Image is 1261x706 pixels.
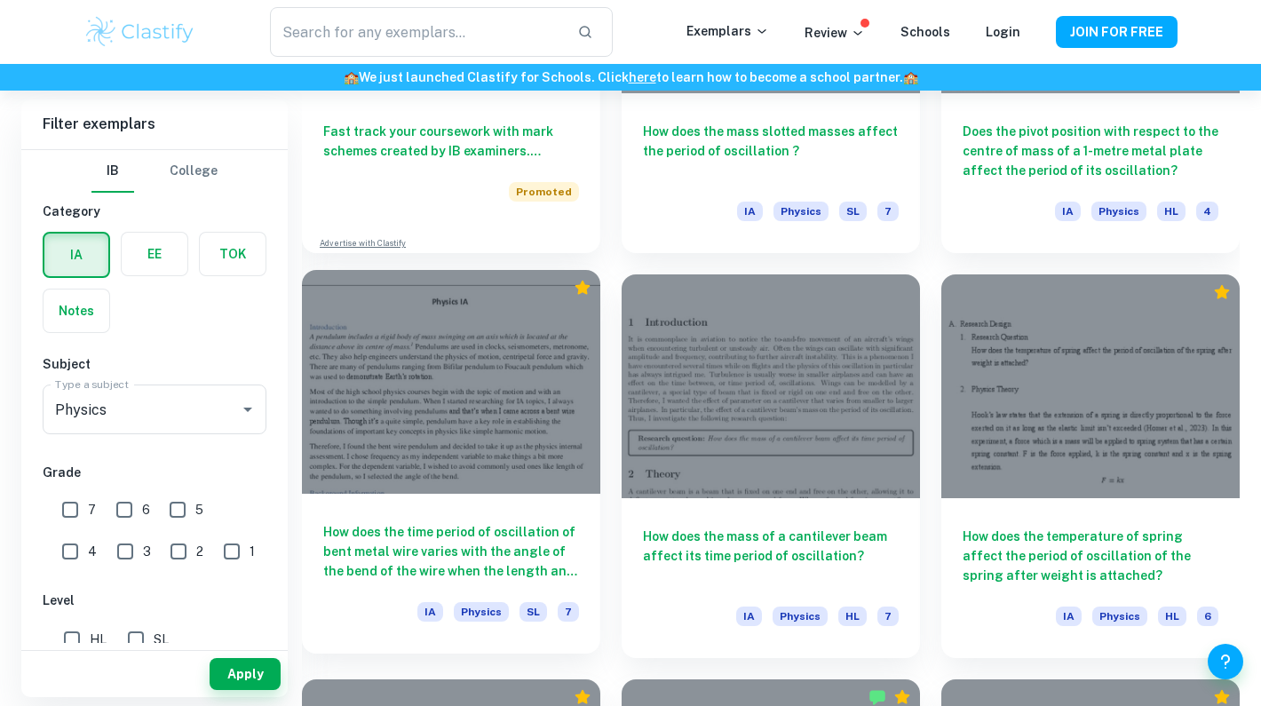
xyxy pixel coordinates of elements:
[200,233,266,275] button: TOK
[1055,202,1081,221] span: IA
[963,527,1218,585] h6: How does the temperature of spring affect the period of oscillation of the spring after weight is...
[122,233,187,275] button: EE
[1056,607,1082,626] span: IA
[519,602,547,622] span: SL
[893,688,911,706] div: Premium
[43,463,266,482] h6: Grade
[270,7,563,57] input: Search for any exemplars...
[963,122,1218,180] h6: Does the pivot position with respect to the centre of mass of a 1-metre metal plate affect the pe...
[170,150,218,193] button: College
[558,602,579,622] span: 7
[154,630,169,649] span: SL
[196,542,203,561] span: 2
[1213,283,1231,301] div: Premium
[941,274,1240,658] a: How does the temperature of spring affect the period of oscillation of the spring after weight is...
[143,542,151,561] span: 3
[574,688,591,706] div: Premium
[142,500,150,520] span: 6
[629,70,656,84] a: here
[1157,202,1186,221] span: HL
[195,500,203,520] span: 5
[509,182,579,202] span: Promoted
[1092,607,1147,626] span: Physics
[773,202,829,221] span: Physics
[43,202,266,221] h6: Category
[235,397,260,422] button: Open
[1158,607,1186,626] span: HL
[1196,202,1218,221] span: 4
[643,122,899,180] h6: How does the mass slotted masses affect the period of oscillation ?
[302,274,600,658] a: How does the time period of oscillation of bent metal wire varies with the angle of the bend of t...
[323,522,579,581] h6: How does the time period of oscillation of bent metal wire varies with the angle of the bend of t...
[320,237,406,250] a: Advertise with Clastify
[43,591,266,610] h6: Level
[986,25,1020,39] a: Login
[90,630,107,649] span: HL
[1091,202,1146,221] span: Physics
[210,658,281,690] button: Apply
[91,150,134,193] button: IB
[900,25,950,39] a: Schools
[903,70,918,84] span: 🏫
[43,354,266,374] h6: Subject
[1197,607,1218,626] span: 6
[83,14,196,50] img: Clastify logo
[55,377,129,392] label: Type a subject
[805,23,865,43] p: Review
[839,202,867,221] span: SL
[574,279,591,297] div: Premium
[1208,644,1243,679] button: Help and Feedback
[88,542,97,561] span: 4
[877,202,899,221] span: 7
[838,607,867,626] span: HL
[91,150,218,193] div: Filter type choice
[44,290,109,332] button: Notes
[1056,16,1178,48] button: JOIN FOR FREE
[868,688,886,706] img: Marked
[686,21,769,41] p: Exemplars
[736,607,762,626] span: IA
[323,122,579,161] h6: Fast track your coursework with mark schemes created by IB examiners. Upgrade now
[454,602,509,622] span: Physics
[88,500,96,520] span: 7
[877,607,899,626] span: 7
[417,602,443,622] span: IA
[44,234,108,276] button: IA
[737,202,763,221] span: IA
[1213,688,1231,706] div: Premium
[643,527,899,585] h6: How does the mass of a cantilever beam affect its time period of oscillation?
[622,274,920,658] a: How does the mass of a cantilever beam affect its time period of oscillation?IAPhysicsHL7
[344,70,359,84] span: 🏫
[250,542,255,561] span: 1
[4,67,1257,87] h6: We just launched Clastify for Schools. Click to learn how to become a school partner.
[21,99,288,149] h6: Filter exemplars
[773,607,828,626] span: Physics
